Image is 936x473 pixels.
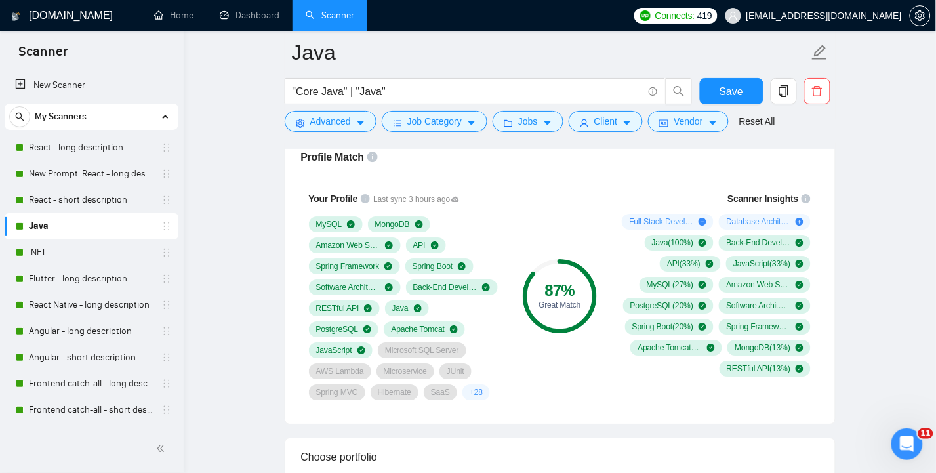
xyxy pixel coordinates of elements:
[161,405,172,415] span: holder
[700,78,763,104] button: Save
[392,303,409,314] span: Java
[699,302,706,310] span: check-circle
[699,239,706,247] span: check-circle
[10,148,252,187] div: tdave@argusoft.com says…
[802,194,811,203] span: info-circle
[796,281,804,289] span: check-circle
[310,114,351,129] span: Advanced
[8,42,78,70] span: Scanner
[699,281,706,289] span: check-circle
[467,118,476,128] span: caret-down
[393,118,402,128] span: bars
[622,118,632,128] span: caret-down
[66,155,241,169] div: "Slow" means total submissions a day
[543,118,552,128] span: caret-down
[306,10,354,21] a: searchScanner
[375,219,410,230] span: MongoDB
[316,387,358,398] span: Spring MVC
[726,279,790,290] span: Amazon Web Services ( 20 %)
[805,85,830,97] span: delete
[640,10,651,21] img: upwork-logo.png
[504,118,513,128] span: folder
[10,187,252,399] div: Dima says…
[735,342,790,353] span: MongoDB ( 13 %)
[10,187,215,370] div: Thank you for the explanation 🙏​We double-checked these details with our team and, at the moment,...
[161,221,172,232] span: holder
[154,10,193,21] a: homeHome
[385,283,393,291] span: check-circle
[674,114,702,129] span: Vendor
[29,213,153,239] a: Java
[518,114,538,129] span: Jobs
[910,10,931,21] a: setting
[316,324,359,335] span: PostgreSQL
[707,344,715,352] span: check-circle
[301,152,365,163] span: Profile Match
[414,304,422,312] span: check-circle
[230,5,254,29] div: Close
[29,423,153,449] a: Vue - long description
[771,78,797,104] button: copy
[29,134,153,161] a: React - long description
[9,5,33,30] button: go back
[666,85,691,97] span: search
[29,318,153,344] a: Angular - long description
[29,292,153,318] a: React Native - long description
[29,344,153,371] a: Angular - short description
[699,323,706,331] span: check-circle
[83,373,94,383] button: Start recording
[161,326,172,337] span: holder
[659,118,668,128] span: idcard
[796,365,804,373] span: check-circle
[796,344,804,352] span: check-circle
[373,194,459,206] span: Last sync 3 hours ago
[225,367,246,388] button: Send a message…
[629,216,693,227] span: Full Stack Development ( 20 %)
[647,279,694,290] span: MySQL ( 27 %)
[29,187,153,213] a: React - short description
[771,85,796,97] span: copy
[413,240,426,251] span: API
[450,325,458,333] span: check-circle
[739,114,775,129] a: Reset All
[309,194,358,204] span: Your Profile
[726,300,790,311] span: Software Architecture & Design ( 20 %)
[9,106,30,127] button: search
[458,262,466,270] span: check-circle
[431,387,450,398] span: SaaS
[594,114,618,129] span: Client
[523,301,597,309] div: Great Match
[21,195,205,362] div: Thank you for the explanation 🙏 ​ We double-checked these details with our team and, at the momen...
[413,282,478,293] span: Back-End Development
[720,83,743,100] span: Save
[699,218,706,226] span: plus-circle
[357,346,365,354] span: check-circle
[161,352,172,363] span: holder
[292,36,809,69] input: Scanner name...
[811,44,828,61] span: edit
[391,324,445,335] span: Apache Tomcat
[666,78,692,104] button: search
[316,219,342,230] span: MySQL
[910,10,930,21] span: setting
[382,111,487,132] button: barsJob Categorycaret-down
[347,220,355,228] span: check-circle
[5,72,178,98] li: New Scanner
[37,7,58,28] img: Profile image for Dima
[161,274,172,284] span: holder
[796,239,804,247] span: check-circle
[367,152,378,162] span: info-circle
[161,169,172,179] span: holder
[161,247,172,258] span: holder
[29,266,153,292] a: Flutter - long description
[726,237,790,248] span: Back-End Development ( 73 %)
[293,83,643,100] input: Search Freelance Jobs...
[296,118,305,128] span: setting
[356,118,365,128] span: caret-down
[205,5,230,30] button: Home
[667,258,701,269] span: API ( 33 %)
[385,345,459,356] span: Microsoft SQL Server
[29,371,153,397] a: Frontend catch-all - long description
[161,195,172,205] span: holder
[64,16,157,30] p: Active in the last 15m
